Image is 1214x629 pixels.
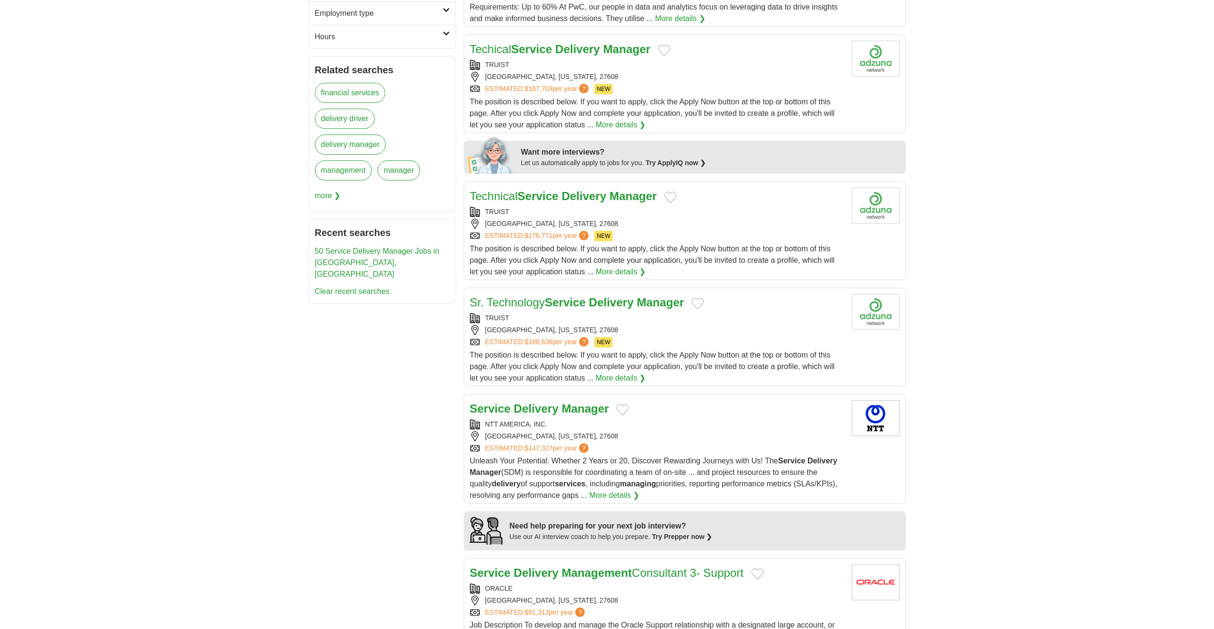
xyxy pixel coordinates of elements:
button: Add to favorite jobs [664,191,677,203]
div: TRUIST [470,60,844,70]
a: ESTIMATED:$186,636per year? [485,337,591,348]
a: delivery driver [315,109,375,129]
h2: Employment type [315,8,443,19]
span: ? [579,443,589,453]
span: $167,703 [524,85,552,92]
a: ORACLE [485,584,513,592]
img: Oracle logo [852,564,900,600]
strong: Service [545,296,586,309]
strong: Manager [610,190,657,202]
div: [GEOGRAPHIC_DATA], [US_STATE], 27608 [470,325,844,335]
div: TRUIST [470,313,844,323]
div: Let us automatically apply to jobs for you. [521,158,900,168]
strong: Service [511,43,552,56]
a: 50 Service Delivery Manager Jobs in [GEOGRAPHIC_DATA], [GEOGRAPHIC_DATA] [315,247,440,278]
strong: Manager [562,402,609,415]
strong: Delivery [514,566,558,579]
div: [GEOGRAPHIC_DATA], [US_STATE], 27608 [470,431,844,441]
a: Employment type [309,1,456,25]
span: The position is described below. If you want to apply, click the Apply Now button at the top or b... [470,351,835,382]
span: NEW [594,84,613,94]
strong: Delivery [589,296,634,309]
span: The position is described below. If you want to apply, click the Apply Now button at the top or b... [470,245,835,276]
div: [GEOGRAPHIC_DATA], [US_STATE], 27608 [470,595,844,606]
strong: services [555,480,585,488]
a: delivery manager [315,135,386,155]
span: ? [579,84,589,93]
strong: Manager [603,43,650,56]
a: More details ❯ [596,372,646,384]
strong: Delivery [555,43,600,56]
strong: Manager [470,468,501,476]
h2: Hours [315,31,443,43]
a: NTT AMERICA, INC. [485,420,547,428]
strong: Service [470,566,511,579]
a: manager [378,160,420,180]
div: Use our AI interview coach to help you prepare. [510,532,713,542]
a: ESTIMATED:$176,771per year? [485,231,591,241]
strong: Delivery [807,457,837,465]
strong: managing [620,480,657,488]
span: NEW [594,337,613,348]
a: More details ❯ [596,119,646,131]
a: Service Delivery Manager [470,402,609,415]
div: [GEOGRAPHIC_DATA], [US_STATE], 27608 [470,219,844,229]
a: Service Delivery ManagementConsultant 3- Support [470,566,744,579]
a: ESTIMATED:$91,313per year? [485,607,587,618]
h2: Recent searches [315,225,450,240]
a: ESTIMATED:$147,327per year? [485,443,591,453]
span: $91,313 [524,608,549,616]
a: TechicalService Delivery Manager [470,43,651,56]
a: financial services [315,83,386,103]
button: Add to favorite jobs [658,45,670,56]
a: Try ApplyIQ now ❯ [646,159,706,167]
div: Need help preparing for your next job interview? [510,520,713,532]
strong: Delivery [562,190,606,202]
span: ? [575,607,585,617]
img: NTT America Solutions logo [852,400,900,436]
button: Add to favorite jobs [751,568,764,580]
strong: Service [778,457,805,465]
a: Try Prepper now ❯ [652,533,713,540]
img: Company logo [852,294,900,330]
strong: Management [562,566,632,579]
span: ? [579,231,589,240]
span: more ❯ [315,186,341,205]
a: More details ❯ [596,266,646,278]
a: Sr. TechnologyService Delivery Manager [470,296,684,309]
span: $176,771 [524,232,552,239]
strong: Service [470,402,511,415]
button: Add to favorite jobs [691,298,704,309]
img: apply-iq-scientist.png [468,135,514,174]
a: management [315,160,372,180]
span: $147,327 [524,444,552,452]
a: Clear recent searches [315,287,390,295]
button: Add to favorite jobs [616,404,629,416]
strong: Service [518,190,558,202]
span: $186,636 [524,338,552,346]
span: The position is described below. If you want to apply, click the Apply Now button at the top or b... [470,98,835,129]
a: ESTIMATED:$167,703per year? [485,84,591,94]
strong: Delivery [514,402,558,415]
a: Hours [309,25,456,48]
a: More details ❯ [589,490,639,501]
span: NEW [594,231,613,241]
span: ? [579,337,589,347]
div: TRUIST [470,207,844,217]
strong: Manager [637,296,684,309]
div: [GEOGRAPHIC_DATA], [US_STATE], 27608 [470,72,844,82]
a: TechnicalService Delivery Manager [470,190,657,202]
div: Want more interviews? [521,146,900,158]
span: Unleash Your Potential: Whether 2 Years or 20, Discover Rewarding Journeys with Us! The (SDM) is ... [470,457,837,499]
a: More details ❯ [655,13,705,24]
img: Company logo [852,41,900,77]
h2: Related searches [315,63,450,77]
img: Company logo [852,188,900,224]
strong: delivery [492,480,521,488]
